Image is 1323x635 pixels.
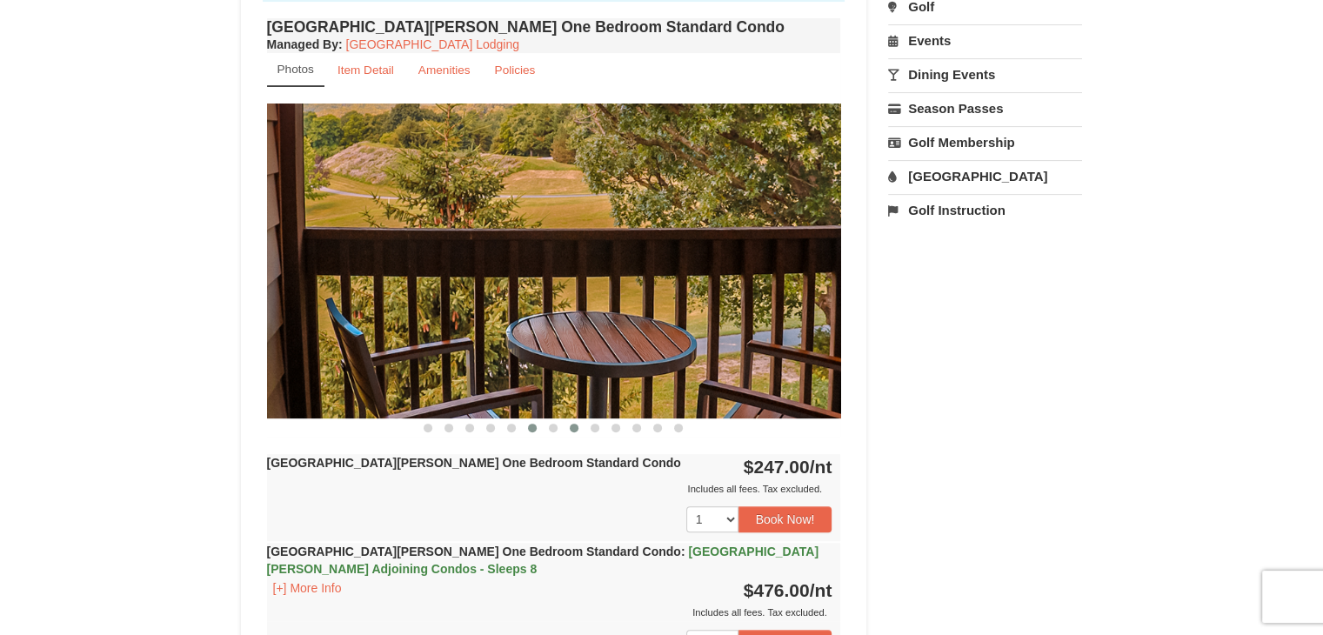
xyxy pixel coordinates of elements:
strong: [GEOGRAPHIC_DATA][PERSON_NAME] One Bedroom Standard Condo [267,456,681,470]
button: Book Now! [738,506,832,532]
small: Photos [277,63,314,76]
strong: [GEOGRAPHIC_DATA][PERSON_NAME] One Bedroom Standard Condo [267,545,819,576]
a: Golf Membership [888,126,1082,158]
strong: : [267,37,343,51]
span: $476.00 [744,580,810,600]
a: [GEOGRAPHIC_DATA] [888,160,1082,192]
div: Includes all fees. Tax excluded. [267,604,832,621]
a: Events [888,24,1082,57]
a: Item Detail [326,53,405,87]
a: Policies [483,53,546,87]
a: [GEOGRAPHIC_DATA] Lodging [346,37,519,51]
a: Golf Instruction [888,194,1082,226]
strong: $247.00 [744,457,832,477]
button: [+] More Info [267,578,348,598]
span: /nt [810,457,832,477]
a: Amenities [407,53,482,87]
small: Policies [494,63,535,77]
span: Managed By [267,37,338,51]
a: Season Passes [888,92,1082,124]
span: /nt [810,580,832,600]
span: : [681,545,685,558]
a: Photos [267,53,324,87]
small: Item Detail [337,63,394,77]
img: 18876286-194-d154b5b5.jpg [267,104,841,418]
a: Dining Events [888,58,1082,90]
small: Amenities [418,63,471,77]
h4: [GEOGRAPHIC_DATA][PERSON_NAME] One Bedroom Standard Condo [267,18,841,36]
div: Includes all fees. Tax excluded. [267,480,832,498]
